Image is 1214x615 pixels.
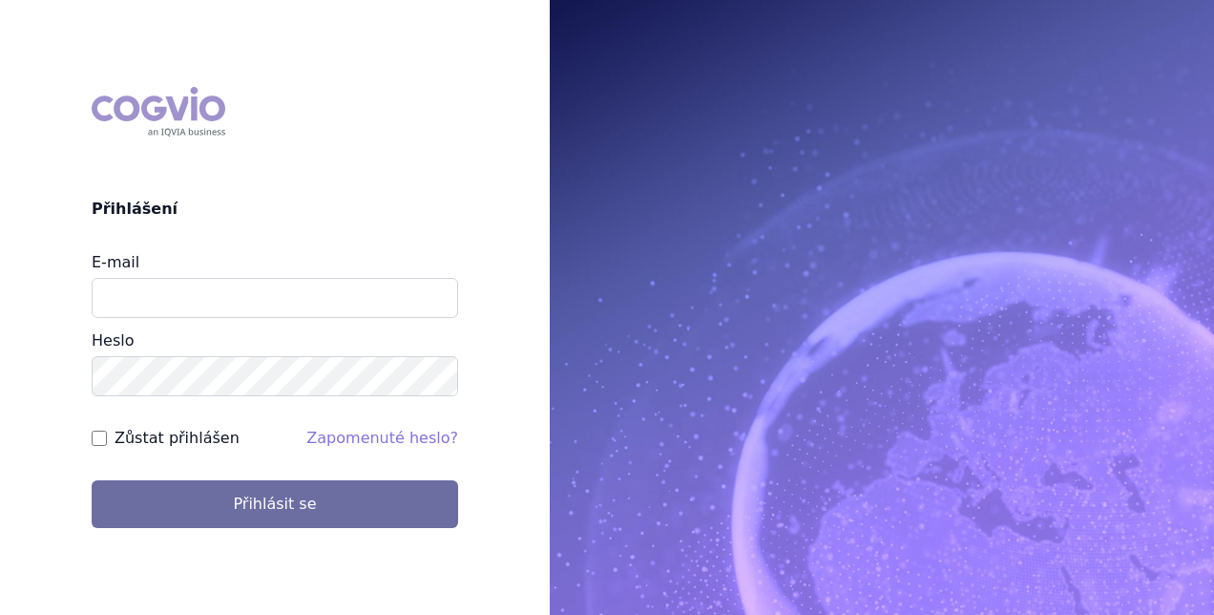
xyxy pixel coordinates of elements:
label: Zůstat přihlášen [115,427,240,450]
label: E-mail [92,253,139,271]
label: Heslo [92,331,134,350]
h2: Přihlášení [92,198,458,221]
button: Přihlásit se [92,480,458,528]
a: Zapomenuté heslo? [306,429,458,447]
div: COGVIO [92,87,225,137]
